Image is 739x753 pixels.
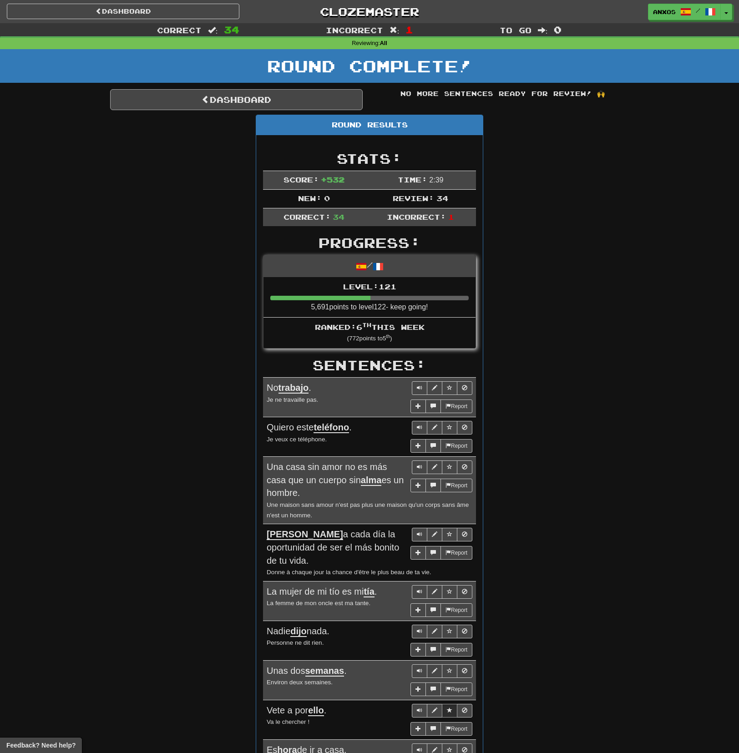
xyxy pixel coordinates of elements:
small: ( 772 points to 5 ) [347,335,392,342]
button: Edit sentence [427,664,442,678]
button: Toggle ignore [457,625,472,638]
div: More sentence controls [410,479,472,492]
button: Report [440,682,472,696]
span: 1 [448,212,454,221]
button: Edit sentence [427,625,442,638]
span: Una casa sin amor no es más casa que un cuerpo sin es un hombre. [267,462,404,498]
div: Sentence controls [412,381,472,395]
span: : [208,26,218,34]
a: Dashboard [7,4,239,19]
span: Score: [283,175,319,184]
span: + 532 [321,175,344,184]
button: Edit sentence [427,421,442,435]
button: Report [440,399,472,413]
u: ello [308,705,324,716]
small: Je veux ce téléphone. [267,436,327,443]
small: Donne à chaque jour la chance d'être le plus beau de ta vie. [267,569,431,576]
button: Toggle favorite [442,585,457,599]
h1: Round Complete! [3,57,736,75]
span: Anxos [653,8,676,16]
div: Sentence controls [412,704,472,718]
span: La mujer de mi tío es mi . [267,586,377,597]
span: No . [267,383,311,394]
strong: All [380,40,387,46]
div: Round Results [256,115,483,135]
button: Toggle favorite [442,460,457,474]
button: Toggle ignore [457,664,472,678]
span: Vete a por . [267,705,326,716]
button: Play sentence audio [412,381,427,395]
button: Toggle ignore [457,704,472,718]
button: Play sentence audio [412,704,427,718]
u: trabajo [278,383,309,394]
span: Open feedback widget [6,741,76,750]
u: teléfono [314,422,349,433]
button: Report [440,439,472,453]
button: Toggle ignore [457,381,472,395]
button: Edit sentence [427,460,442,474]
u: tía [364,586,374,597]
span: 34 [333,212,344,221]
button: Add sentence to collection [410,682,426,696]
small: Va le chercher ! [267,718,309,725]
div: More sentence controls [410,399,472,413]
button: Report [440,603,472,617]
button: Add sentence to collection [410,722,426,736]
button: Edit sentence [427,381,442,395]
span: 34 [224,24,239,35]
button: Toggle ignore [457,460,472,474]
span: Time: [398,175,427,184]
button: Add sentence to collection [410,399,426,413]
button: Add sentence to collection [410,603,426,617]
span: / [696,7,700,14]
u: dijo [290,626,307,637]
div: Sentence controls [412,528,472,541]
span: New: [298,194,322,202]
button: Toggle favorite [442,421,457,435]
span: Quiero este . [267,422,352,433]
div: More sentence controls [410,546,472,560]
sup: th [362,322,371,328]
button: Toggle ignore [457,585,472,599]
h2: Stats: [263,151,476,166]
span: Incorrect [326,25,383,35]
button: Add sentence to collection [410,479,426,492]
span: Unas dos . [267,666,347,677]
div: More sentence controls [410,682,472,696]
small: Je ne travaille pas. [267,396,318,403]
button: Edit sentence [427,585,442,599]
button: Add sentence to collection [410,439,426,453]
div: Sentence controls [412,421,472,435]
div: Sentence controls [412,625,472,638]
button: Play sentence audio [412,460,427,474]
li: 5,691 points to level 122 - keep going! [263,277,476,318]
span: : [538,26,548,34]
u: alma [361,475,382,486]
h2: Progress: [263,235,476,250]
button: Play sentence audio [412,421,427,435]
div: More sentence controls [410,722,472,736]
span: Review: [393,194,434,202]
button: Report [440,643,472,657]
span: 0 [554,24,562,35]
span: Level: 121 [343,282,396,291]
button: Report [440,722,472,736]
button: Report [440,546,472,560]
span: Correct: [283,212,331,221]
button: Report [440,479,472,492]
button: Add sentence to collection [410,643,426,657]
div: Sentence controls [412,460,472,474]
button: Toggle favorite [442,664,457,678]
span: Nadie nada. [267,626,329,637]
u: semanas [305,666,344,677]
h2: Sentences: [263,358,476,373]
button: Toggle favorite [442,528,457,541]
button: Toggle favorite [442,625,457,638]
button: Edit sentence [427,528,442,541]
button: Toggle ignore [457,421,472,435]
small: Environ deux semaines. [267,679,333,686]
button: Edit sentence [427,704,442,718]
span: Incorrect: [387,212,446,221]
span: 34 [436,194,448,202]
div: / [263,255,476,277]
